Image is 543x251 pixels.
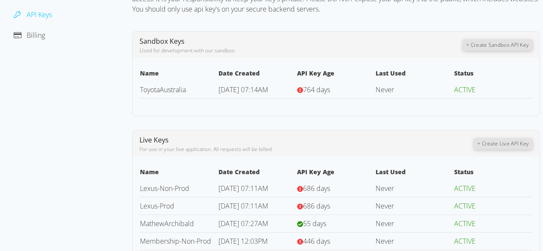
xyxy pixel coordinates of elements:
[140,85,186,94] a: ToyotaAustralia
[454,68,532,81] th: Status
[14,10,52,19] a: API Keys
[474,138,532,149] button: + Create Live API Key
[376,85,394,94] span: Never
[218,219,268,228] span: [DATE] 07:27AM
[140,47,463,54] div: Used for development with our sandbox.
[218,68,297,81] th: Date Created
[27,10,52,19] span: API Keys
[454,201,476,211] span: ACTIVE
[303,184,330,193] span: 686 days
[218,167,297,180] th: Date Created
[375,167,454,180] th: Last Used
[218,201,268,211] span: [DATE] 07:11AM
[140,68,218,81] th: Name
[376,201,394,211] span: Never
[463,39,532,51] button: + Create Sandbox API Key
[297,68,375,81] th: API Key Age
[454,219,476,228] span: ACTIVE
[27,30,45,40] span: Billing
[218,184,268,193] span: [DATE] 07:11AM
[218,85,268,94] span: [DATE] 07:14AM
[140,236,211,246] a: Membership-Non-Prod
[376,236,394,246] span: Never
[218,236,268,246] span: [DATE] 12:03PM
[140,36,185,46] span: Sandbox Keys
[14,30,45,40] a: Billing
[454,85,476,94] span: ACTIVE
[140,201,174,211] a: Lexus-Prod
[303,85,330,94] span: 764 days
[375,68,454,81] th: Last Used
[140,219,194,228] a: MathewArchibald
[454,184,476,193] span: ACTIVE
[297,167,375,180] th: API Key Age
[376,219,394,228] span: Never
[140,145,474,153] div: For use in your live application. All requests will be billed.
[303,201,330,211] span: 686 days
[454,236,476,246] span: ACTIVE
[140,135,169,145] span: Live Keys
[303,236,330,246] span: 446 days
[376,184,394,193] span: Never
[140,184,189,193] a: Lexus-Non-Prod
[140,167,218,180] th: Name
[454,167,532,180] th: Status
[303,219,326,228] span: 55 days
